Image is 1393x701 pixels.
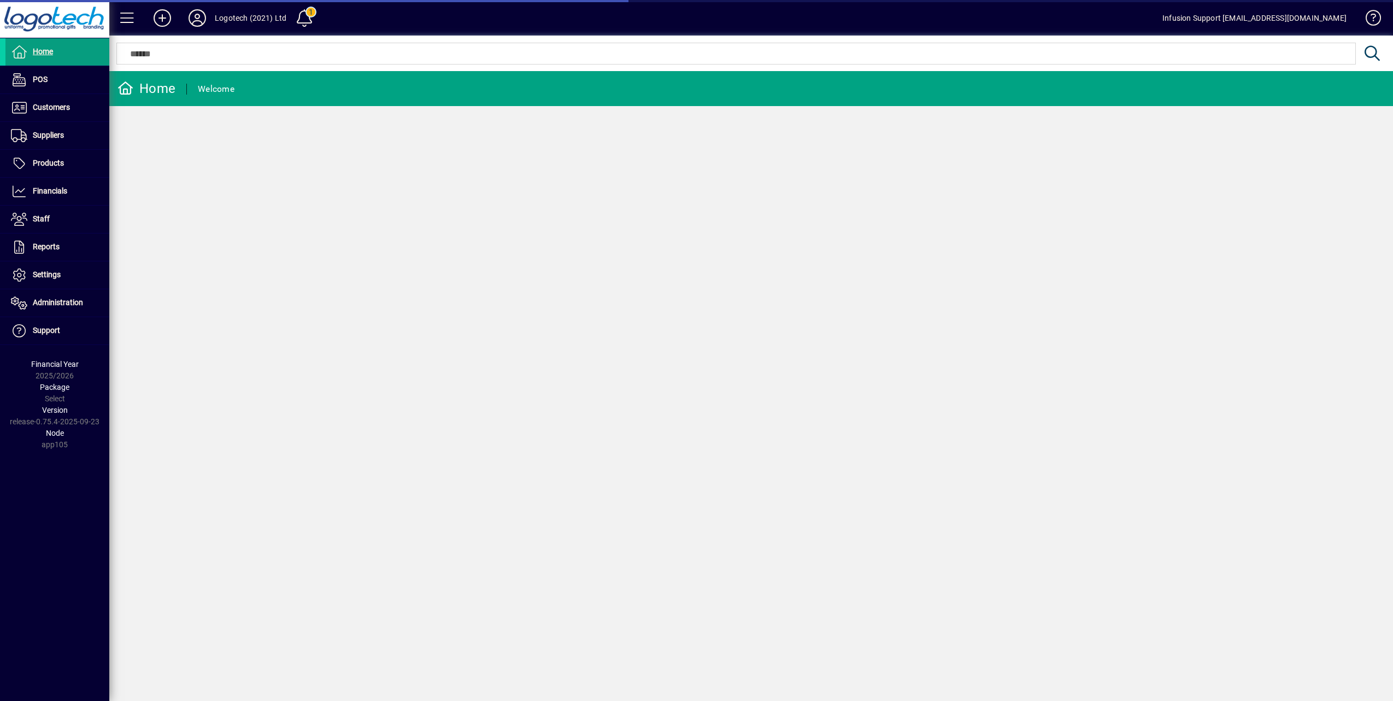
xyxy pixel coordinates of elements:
[117,80,175,97] div: Home
[5,150,109,177] a: Products
[5,289,109,317] a: Administration
[33,75,48,84] span: POS
[1162,9,1347,27] div: Infusion Support [EMAIL_ADDRESS][DOMAIN_NAME]
[5,94,109,121] a: Customers
[5,178,109,205] a: Financials
[180,8,215,28] button: Profile
[33,159,64,167] span: Products
[42,406,68,414] span: Version
[5,206,109,233] a: Staff
[5,233,109,261] a: Reports
[33,131,64,139] span: Suppliers
[5,317,109,344] a: Support
[33,186,67,195] span: Financials
[33,298,83,307] span: Administration
[31,360,79,369] span: Financial Year
[33,242,60,251] span: Reports
[215,9,286,27] div: Logotech (2021) Ltd
[33,47,53,56] span: Home
[145,8,180,28] button: Add
[33,326,60,335] span: Support
[1357,2,1379,38] a: Knowledge Base
[5,261,109,289] a: Settings
[5,122,109,149] a: Suppliers
[5,66,109,94] a: POS
[40,383,69,392] span: Package
[33,214,50,223] span: Staff
[46,429,64,437] span: Node
[33,103,70,112] span: Customers
[198,80,234,98] div: Welcome
[33,270,61,279] span: Settings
